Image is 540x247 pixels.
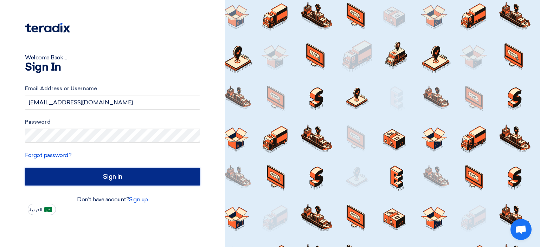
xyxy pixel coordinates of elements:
a: Sign up [129,196,148,203]
label: Email Address or Username [25,85,200,93]
img: Teradix logo [25,23,70,33]
span: العربية [30,207,42,212]
input: Sign in [25,168,200,186]
div: Welcome Back ... [25,53,200,62]
a: Forgot password? [25,152,71,158]
input: Enter your business email or username [25,96,200,110]
img: ar-AR.png [44,207,52,212]
div: Don't have account? [25,195,200,204]
button: العربية [28,204,56,215]
label: Password [25,118,200,126]
h1: Sign In [25,62,200,73]
div: Open chat [510,219,532,240]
